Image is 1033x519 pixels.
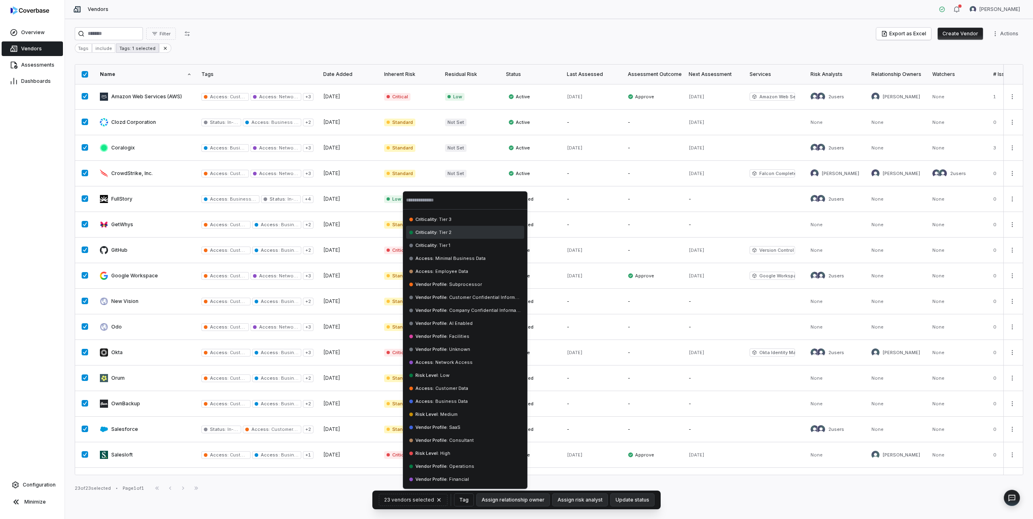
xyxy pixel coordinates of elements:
[448,307,525,313] span: Company Confidential Information
[950,171,966,176] span: 2 users
[323,298,340,304] span: [DATE]
[210,222,229,227] span: Access :
[817,425,825,433] img: Mike Phillips avatar
[323,170,340,176] span: [DATE]
[750,71,801,78] div: Services
[508,145,530,151] span: Active
[229,171,263,176] span: Customer Data
[303,451,313,459] span: + 1
[876,28,931,40] button: Export as Excel
[810,425,819,433] img: Mike Lewis avatar
[323,375,340,381] span: [DATE]
[210,247,229,253] span: Access :
[278,145,316,151] span: Network Access
[323,324,340,330] span: [DATE]
[210,452,229,458] span: Access :
[384,221,415,229] span: Standard
[384,247,411,254] span: Critical
[871,169,880,177] img: Jake Schroeder avatar
[990,28,1023,40] button: More actions
[415,242,438,248] span: Criticality :
[21,45,42,52] span: Vendors
[1006,321,1019,333] button: More actions
[871,93,880,101] img: Tyler Ray avatar
[210,298,229,304] span: Access :
[434,255,486,261] span: Minimal Business Data
[303,119,313,126] span: + 2
[689,273,705,279] span: [DATE]
[684,391,745,417] td: -
[415,372,439,378] span: Risk Level :
[323,400,340,407] span: [DATE]
[434,268,468,274] span: Employee Data
[415,346,448,352] span: Vendor Profile :
[562,186,623,212] td: -
[75,43,92,53] div: Tags
[438,242,450,248] span: Tier 1
[415,320,448,326] span: Vendor Profile :
[23,482,56,488] span: Configuration
[434,385,468,391] span: Customer Data
[448,437,474,443] span: Consultant
[415,476,448,482] span: Vendor Profile :
[445,144,467,152] span: Not Set
[817,195,825,203] img: Mike Phillips avatar
[88,6,108,13] span: Vendors
[146,28,176,40] button: Filter
[810,195,819,203] img: Mike Lewis avatar
[810,71,862,78] div: Risk Analysts
[567,247,583,253] span: [DATE]
[562,417,623,442] td: -
[623,340,684,365] td: -
[1006,398,1019,410] button: More actions
[883,171,920,177] span: [PERSON_NAME]
[280,452,313,458] span: Business Data
[384,195,404,203] span: Low
[938,28,983,40] button: Create Vendor
[439,450,450,456] span: High
[261,452,279,458] span: Access :
[1006,295,1019,307] button: More actions
[415,424,448,430] span: Vendor Profile :
[384,451,411,459] span: Critical
[11,6,49,15] img: logo-D7KZi-bG.svg
[303,426,313,433] span: + 2
[1006,423,1019,435] button: More actions
[623,365,684,391] td: -
[567,145,583,151] span: [DATE]
[445,119,467,126] span: Not Set
[1006,193,1019,205] button: More actions
[689,171,705,176] span: [DATE]
[828,145,844,151] span: 2 users
[280,298,313,304] span: Business Data
[883,94,920,100] span: [PERSON_NAME]
[750,348,795,357] span: Okta Identity Management Software
[567,71,618,78] div: Last Assessed
[415,437,448,443] span: Vendor Profile :
[323,145,340,151] span: [DATE]
[871,451,880,459] img: Sam Bowley avatar
[448,333,469,339] span: Facilities
[278,171,316,176] span: Network Access
[611,494,654,506] button: Update status
[562,391,623,417] td: -
[259,273,278,279] span: Access :
[567,94,583,99] span: [DATE]
[210,350,229,355] span: Access :
[817,272,825,280] img: Mike Phillips avatar
[623,391,684,417] td: -
[1006,474,1019,487] button: More actions
[210,196,229,202] span: Access :
[251,119,270,125] span: Access :
[2,74,63,89] a: Dashboards
[684,417,745,442] td: -
[434,359,473,365] span: Network Access
[384,298,415,305] span: Standard
[508,93,530,100] span: Active
[883,350,920,356] span: [PERSON_NAME]
[280,222,313,227] span: Business Data
[2,25,63,40] a: Overview
[3,494,61,510] button: Minimize
[684,289,745,314] td: -
[689,119,705,125] span: [DATE]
